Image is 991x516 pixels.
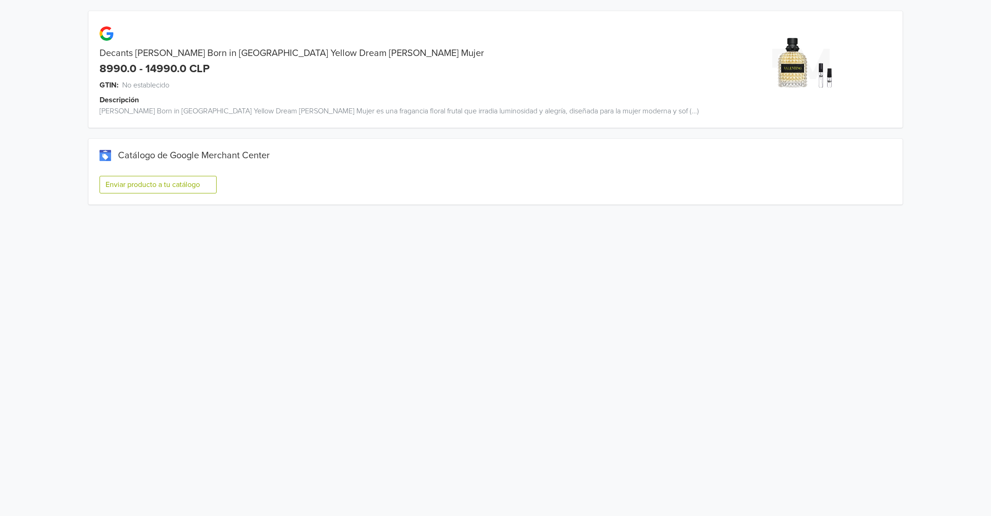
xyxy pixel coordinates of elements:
div: 8990.0 - 14990.0 CLP [100,62,210,76]
button: Enviar producto a tu catálogo [100,176,217,193]
div: Decants [PERSON_NAME] Born in [GEOGRAPHIC_DATA] Yellow Dream [PERSON_NAME] Mujer [88,48,699,59]
img: product_image [766,30,836,99]
div: Descripción [100,94,710,106]
div: [PERSON_NAME] Born in [GEOGRAPHIC_DATA] Yellow Dream [PERSON_NAME] Mujer es una fragancia floral ... [88,106,699,117]
div: Catálogo de Google Merchant Center [100,150,891,161]
span: No establecido [122,80,169,91]
span: GTIN: [100,80,118,91]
